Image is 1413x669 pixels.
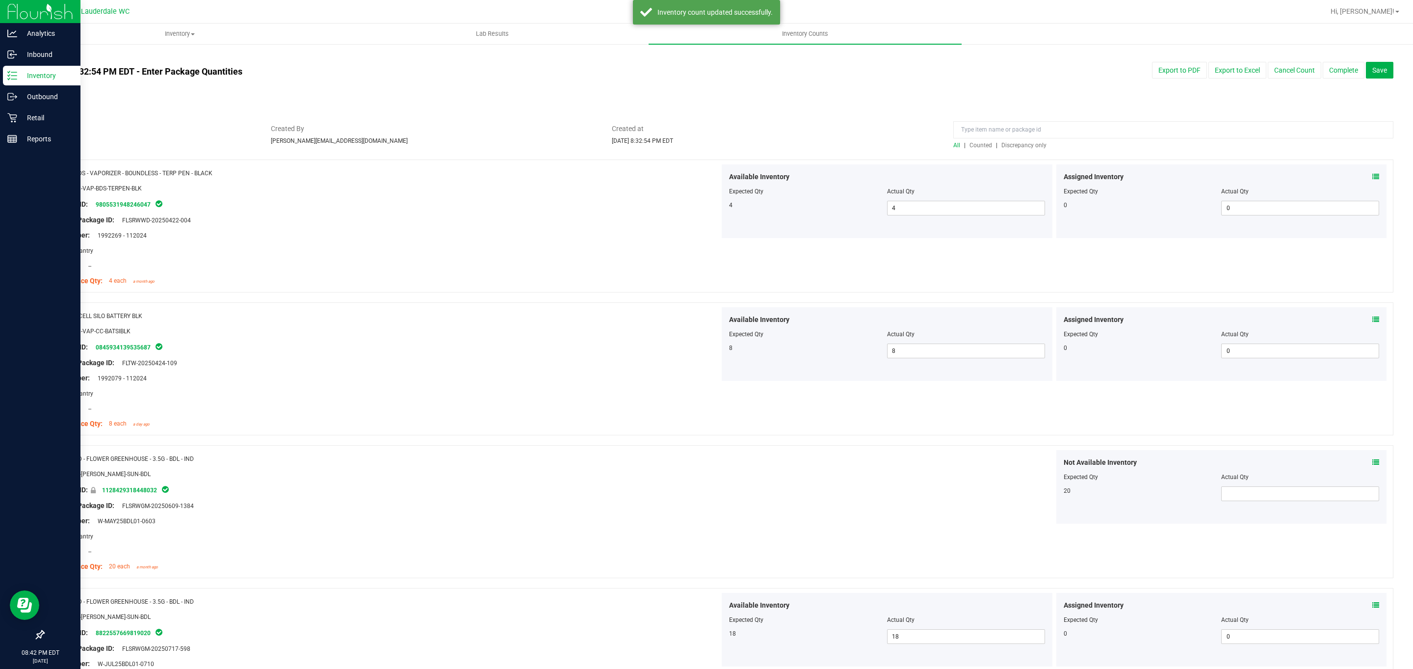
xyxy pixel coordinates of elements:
a: 1128429318448032 [102,487,157,494]
a: 8822557669819020 [96,630,151,637]
inline-svg: Inbound [7,50,17,59]
span: FD - FLOWER GREENHOUSE - 3.5G - BDL - IND [75,598,194,605]
input: 8 [888,344,1045,358]
span: FLSRWWD-20250422-004 [117,217,191,224]
p: 08:42 PM EDT [4,648,76,657]
span: ACC-VAP-BDS-TERPEN-BLK [69,185,142,192]
span: Original Package ID: [51,644,114,652]
span: Expected Qty [729,331,763,338]
input: 0 [1222,201,1379,215]
span: In Sync [155,627,163,637]
iframe: Resource center [10,590,39,620]
a: Inventory [24,24,336,44]
span: Actual Qty [887,331,915,338]
div: Actual Qty [1221,615,1379,624]
span: FLSRWGM-20250717-598 [117,645,190,652]
a: 9805531948246047 [96,201,151,208]
button: Export to Excel [1208,62,1266,79]
span: W-MAY25BDL01-0603 [93,518,156,525]
span: 18 [729,630,736,637]
p: Inventory [17,70,76,81]
span: 1992269 - 112024 [93,232,147,239]
span: | [996,142,997,149]
p: [DATE] [4,657,76,665]
div: Expected Qty [1064,615,1222,624]
div: Actual Qty [1221,187,1379,196]
div: Actual Qty [1221,473,1379,482]
span: Assigned Inventory [1064,172,1124,182]
span: Not Available Inventory [1064,457,1137,468]
span: Available Inventory [729,172,789,182]
span: Expected Qty [729,616,763,623]
span: Available Inventory [729,600,789,611]
span: 8 [729,345,733,351]
div: 20 [1064,486,1222,495]
div: 0 [1064,344,1222,352]
span: FLO-[PERSON_NAME]-SUN-BDL [69,471,151,478]
span: Save [1372,66,1387,74]
p: Outbound [17,91,76,103]
span: Pantry [71,533,93,540]
inline-svg: Analytics [7,28,17,38]
span: Hi, [PERSON_NAME]! [1331,7,1394,15]
a: Discrepancy only [999,142,1047,149]
span: Available Inventory [729,315,789,325]
span: Assigned Inventory [1064,315,1124,325]
span: Original Package ID: [51,502,114,509]
span: a month ago [136,565,158,569]
span: BDS - VAPORIZER - BOUNDLESS - TERP PEN - BLACK [75,170,212,177]
span: Status [43,124,256,134]
div: Expected Qty [1064,187,1222,196]
span: Inventory [24,29,336,38]
span: Pantry [71,247,93,254]
inline-svg: Outbound [7,92,17,102]
span: ACC-VAP-CC-BATSIBLK [69,328,131,335]
span: | [964,142,966,149]
span: -- [83,263,91,269]
a: Counted [967,142,996,149]
div: Expected Qty [1064,330,1222,339]
span: Created at [612,124,939,134]
p: Reports [17,133,76,145]
input: 18 [888,630,1045,643]
span: Counted [969,142,992,149]
p: Inbound [17,49,76,60]
div: Expected Qty [1064,473,1222,482]
span: 8 each [109,420,127,427]
button: Cancel Count [1268,62,1321,79]
inline-svg: Retail [7,113,17,123]
span: 20 each [109,563,130,570]
div: 0 [1064,201,1222,210]
span: Original Package ID: [51,216,114,224]
a: Lab Results [336,24,649,44]
span: Created By [271,124,598,134]
a: All [953,142,964,149]
span: FLTW-20250424-109 [117,360,177,367]
inline-svg: Reports [7,134,17,144]
span: 1992079 - 112024 [93,375,147,382]
span: FD - FLOWER GREENHOUSE - 3.5G - BDL - IND [75,455,194,462]
input: 0 [1222,344,1379,358]
input: 0 [1222,630,1379,643]
span: Ft. Lauderdale WC [71,7,130,16]
span: [PERSON_NAME][EMAIL_ADDRESS][DOMAIN_NAME] [271,137,408,144]
span: Original Package ID: [51,359,114,367]
span: CCELL SILO BATTERY BLK [75,313,142,320]
span: All [953,142,960,149]
span: -- [83,548,91,555]
a: Inventory Counts [649,24,961,44]
input: 4 [888,201,1045,215]
span: Actual Qty [887,188,915,195]
span: Actual Qty [887,616,915,623]
span: a day ago [133,422,150,427]
span: Pantry [71,390,93,397]
span: Expected Qty [729,188,763,195]
div: Actual Qty [1221,330,1379,339]
span: Inventory Counts [769,29,841,38]
span: FLO-[PERSON_NAME]-SUN-BDL [69,614,151,620]
span: [DATE] 8:32:54 PM EDT [612,137,673,144]
button: Save [1366,62,1393,79]
inline-svg: Inventory [7,71,17,80]
span: 4 each [109,277,127,284]
span: In Sync [161,484,170,494]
